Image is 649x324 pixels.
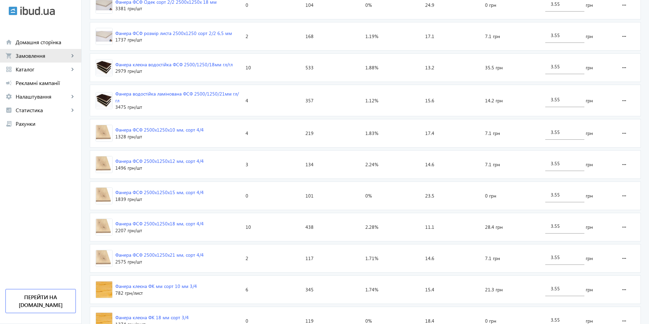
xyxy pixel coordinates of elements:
[425,64,434,71] span: 13.2
[69,93,76,100] mat-icon: keyboard_arrow_right
[246,97,248,104] span: 4
[620,219,628,235] mat-icon: more_horiz
[620,59,628,76] mat-icon: more_horiz
[425,255,434,262] span: 14.6
[115,290,197,296] div: 782 грн /лист
[5,120,12,127] mat-icon: receipt_long
[305,224,314,231] span: 438
[69,107,76,114] mat-icon: keyboard_arrow_right
[5,107,12,114] mat-icon: analytics
[485,130,500,137] span: 7.1 грн
[305,161,314,168] span: 134
[305,97,314,104] span: 357
[69,66,76,73] mat-icon: keyboard_arrow_right
[586,224,593,231] span: грн
[620,250,628,267] mat-icon: more_horiz
[425,33,434,40] span: 17.1
[69,52,76,59] mat-icon: keyboard_arrow_right
[96,59,112,76] img: 1255961ebba8aa17b56952714298975-edd6e96361.png
[246,224,251,231] span: 10
[485,2,496,8] span: 0 грн
[485,192,496,199] span: 0 грн
[620,125,628,141] mat-icon: more_horiz
[305,286,314,293] span: 345
[425,161,434,168] span: 14.6
[115,104,240,110] div: 3475 грн /шт
[620,282,628,298] mat-icon: more_horiz
[485,255,500,262] span: 7.1 грн
[16,120,76,127] span: Рахунки
[425,286,434,293] span: 15.4
[365,255,378,262] span: 1.71%
[586,2,593,8] span: грн
[425,130,434,137] span: 17.4
[115,258,204,265] div: 2575 грн /шт
[365,33,378,40] span: 1.19%
[115,227,204,234] div: 2207 грн /шт
[305,2,314,8] span: 104
[96,92,112,109] img: 408761ebbac477d698567119625734-edd6e96361.png
[305,130,314,137] span: 219
[115,189,204,196] div: Фанера ФСФ 2500х1250х15 мм, сорт 4/4
[620,92,628,109] mat-icon: more_horiz
[425,192,434,199] span: 23.5
[5,52,12,59] mat-icon: shopping_cart
[16,66,69,73] span: Каталог
[246,255,248,262] span: 2
[16,80,76,86] span: Рекламні кампанії
[115,90,240,104] div: Фанера водостійка ламінована ФСФ 2500/1250/21мм гл/гл
[115,220,204,227] div: Фанера ФСФ 2500х1250х18 мм, сорт 4/4
[365,224,378,231] span: 2.28%
[115,5,217,12] div: 3381 грн /шт
[586,286,593,293] span: грн
[586,192,593,199] span: грн
[20,6,55,15] img: ibud_text.svg
[246,64,251,71] span: 10
[115,126,204,133] div: Фанера ФСФ 2500х1250х10 мм, сорт 4/4
[115,283,197,290] div: Фанера клеєна ФК мм сорт 10 мм 3/4
[115,252,204,258] div: Фанера ФСФ 2500х1250х21 мм, сорт 4/4
[305,192,314,199] span: 101
[96,156,112,173] img: 1255761ebc1cda96396405959896257-5895b7d07d.jpg
[115,30,232,37] div: Фанера ФСФ розмір листа 2500x1250 сорт 2/2 6,5 мм
[365,64,378,71] span: 1.88%
[16,107,69,114] span: Статистика
[620,188,628,204] mat-icon: more_horiz
[246,130,248,137] span: 4
[586,97,593,104] span: грн
[620,28,628,45] mat-icon: more_horiz
[485,224,503,231] span: 28.4 грн
[485,161,500,168] span: 7.1 грн
[246,161,248,168] span: 3
[115,36,232,43] div: 1737 грн /шт
[586,64,593,71] span: грн
[305,33,314,40] span: 168
[16,39,76,46] span: Домашня сторінка
[586,130,593,137] span: грн
[96,250,112,267] img: 1255661ebc2cb0b7109885993124783-5895b7d07d.jpg
[365,161,378,168] span: 2.24%
[586,161,593,168] span: грн
[115,196,204,203] div: 1839 грн /шт
[485,64,503,71] span: 35.5 грн
[115,61,233,68] div: Фанера клеєна водостійка ФСФ 2500/1250/18мм гл/гл
[246,286,248,293] span: 6
[586,255,593,262] span: грн
[115,68,233,74] div: 2979 грн /шт
[5,289,76,313] a: Перейти на [DOMAIN_NAME]
[425,97,434,104] span: 15.6
[620,156,628,173] mat-icon: more_horiz
[246,33,248,40] span: 2
[425,224,434,231] span: 11.1
[115,165,204,171] div: 1496 грн /шт
[115,158,204,165] div: Фанера ФСФ 2500х1250х12 мм, сорт 4/4
[305,64,314,71] span: 533
[485,33,500,40] span: 7.1 грн
[246,2,248,8] span: 0
[16,52,69,59] span: Замовлення
[5,39,12,46] mat-icon: home
[365,2,372,8] span: 0%
[246,192,248,199] span: 0
[115,133,204,140] div: 1328 грн /шт
[96,188,112,204] img: 1256161ebc227aa0f91097732025430-5895b7d07d.jpg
